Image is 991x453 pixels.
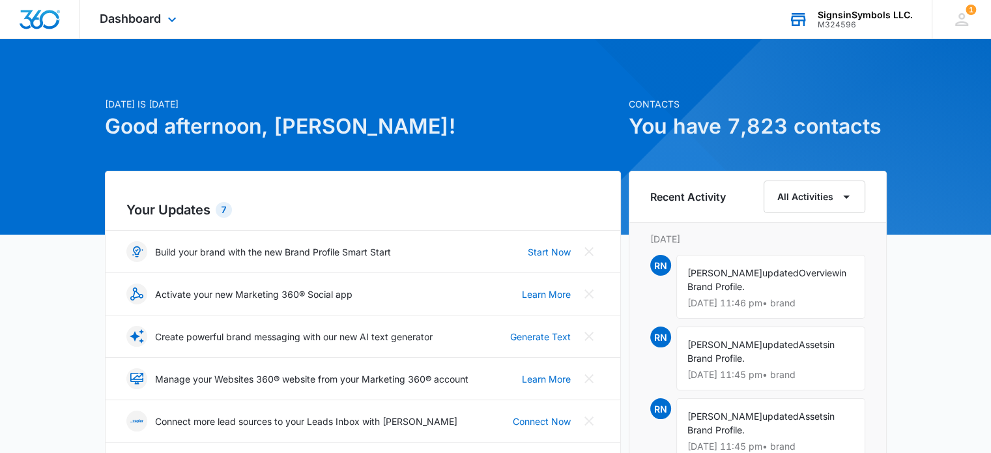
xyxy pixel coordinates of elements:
[799,267,839,278] span: Overview
[818,20,913,29] div: account id
[687,267,762,278] span: [PERSON_NAME]
[155,415,457,428] p: Connect more lead sources to your Leads Inbox with [PERSON_NAME]
[799,339,827,350] span: Assets
[818,10,913,20] div: account name
[629,97,887,111] p: Contacts
[650,189,726,205] h6: Recent Activity
[799,411,827,422] span: Assets
[966,5,976,15] div: notifications count
[510,330,571,343] a: Generate Text
[762,411,799,422] span: updated
[105,97,621,111] p: [DATE] is [DATE]
[764,181,865,213] button: All Activities
[579,326,599,347] button: Close
[650,327,671,347] span: RN
[105,111,621,142] h1: Good afternoon, [PERSON_NAME]!
[100,12,161,25] span: Dashboard
[579,241,599,262] button: Close
[687,411,762,422] span: [PERSON_NAME]
[762,339,799,350] span: updated
[687,442,854,451] p: [DATE] 11:45 pm • brand
[513,415,571,428] a: Connect Now
[762,267,799,278] span: updated
[687,339,762,350] span: [PERSON_NAME]
[650,232,865,246] p: [DATE]
[155,372,468,386] p: Manage your Websites 360® website from your Marketing 360® account
[522,287,571,301] a: Learn More
[579,368,599,389] button: Close
[629,111,887,142] h1: You have 7,823 contacts
[579,411,599,431] button: Close
[579,284,599,304] button: Close
[155,245,391,259] p: Build your brand with the new Brand Profile Smart Start
[522,372,571,386] a: Learn More
[650,255,671,276] span: RN
[126,200,599,220] h2: Your Updates
[155,330,433,343] p: Create powerful brand messaging with our new AI text generator
[966,5,976,15] span: 1
[687,299,854,308] p: [DATE] 11:46 pm • brand
[155,287,352,301] p: Activate your new Marketing 360® Social app
[216,202,232,218] div: 7
[687,370,854,379] p: [DATE] 11:45 pm • brand
[528,245,571,259] a: Start Now
[650,398,671,419] span: RN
